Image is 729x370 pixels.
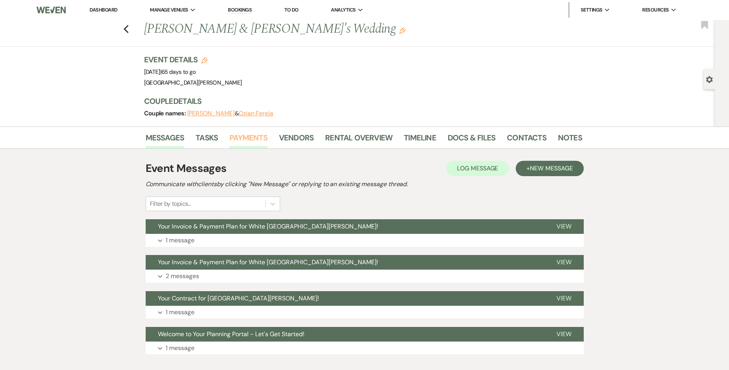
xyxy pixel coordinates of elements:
[556,258,571,266] span: View
[457,164,498,172] span: Log Message
[146,160,227,177] h1: Event Messages
[642,6,669,14] span: Resources
[144,68,196,76] span: [DATE]
[516,161,583,176] button: +New Message
[544,327,584,342] button: View
[166,235,194,245] p: 1 message
[146,327,544,342] button: Welcome to Your Planning Portal - Let's Get Started!
[144,96,575,107] h3: Couple Details
[158,258,378,266] span: Your Invoice & Payment Plan for White [GEOGRAPHIC_DATA][PERSON_NAME]!
[556,330,571,338] span: View
[146,270,584,283] button: 2 messages
[581,6,603,14] span: Settings
[146,291,544,306] button: Your Contract for [GEOGRAPHIC_DATA][PERSON_NAME]!
[448,132,495,148] a: Docs & Files
[146,234,584,247] button: 1 message
[239,110,273,117] button: Ozian Fereja
[284,7,299,13] a: To Do
[404,132,436,148] a: Timeline
[144,20,488,38] h1: [PERSON_NAME] & [PERSON_NAME]'s Wedding
[556,222,571,230] span: View
[161,68,196,76] span: 65 days to go
[146,255,544,270] button: Your Invoice & Payment Plan for White [GEOGRAPHIC_DATA][PERSON_NAME]!
[166,307,194,317] p: 1 message
[507,132,546,148] a: Contacts
[144,109,187,117] span: Couple names:
[187,110,273,117] span: &
[158,294,319,302] span: Your Contract for [GEOGRAPHIC_DATA][PERSON_NAME]!
[556,294,571,302] span: View
[150,199,191,208] div: Filter by topics...
[558,132,582,148] a: Notes
[706,75,713,83] button: Open lead details
[146,306,584,319] button: 1 message
[146,132,184,148] a: Messages
[146,342,584,355] button: 1 message
[530,164,573,172] span: New Message
[150,6,188,14] span: Manage Venues
[544,219,584,234] button: View
[544,255,584,270] button: View
[187,110,235,117] button: [PERSON_NAME]
[166,343,194,353] p: 1 message
[399,27,405,34] button: Edit
[90,7,117,13] a: Dashboard
[37,2,66,18] img: Weven Logo
[544,291,584,306] button: View
[196,132,218,148] a: Tasks
[279,132,314,148] a: Vendors
[446,161,509,176] button: Log Message
[331,6,355,14] span: Analytics
[146,219,544,234] button: Your Invoice & Payment Plan for White [GEOGRAPHIC_DATA][PERSON_NAME]!
[144,54,242,65] h3: Event Details
[146,180,584,189] h2: Communicate with clients by clicking "New Message" or replying to an existing message thread.
[325,132,392,148] a: Rental Overview
[160,68,196,76] span: |
[228,7,252,14] a: Bookings
[144,79,242,87] span: [GEOGRAPHIC_DATA][PERSON_NAME]
[158,222,378,230] span: Your Invoice & Payment Plan for White [GEOGRAPHIC_DATA][PERSON_NAME]!
[158,330,304,338] span: Welcome to Your Planning Portal - Let's Get Started!
[166,271,199,281] p: 2 messages
[229,132,267,148] a: Payments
